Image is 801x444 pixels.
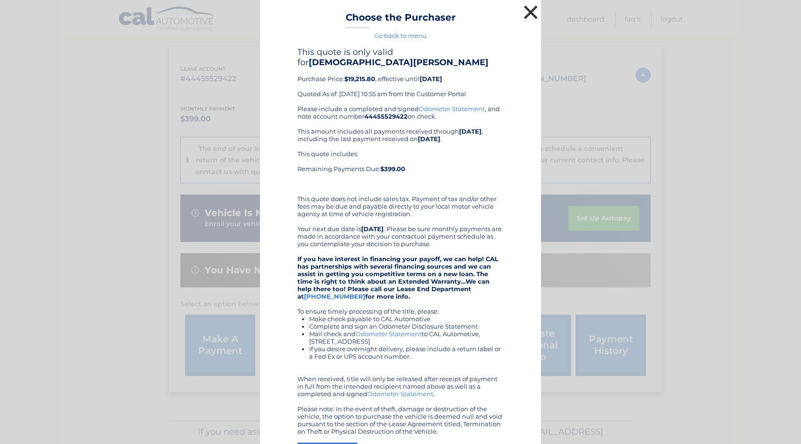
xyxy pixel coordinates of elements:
[374,32,427,39] a: Go back to menu
[309,323,504,330] li: Complete and sign an Odometer Disclosure Statement
[459,128,482,135] b: [DATE]
[297,150,504,188] div: This quote includes: Remaining Payments Due:
[309,57,489,68] b: [DEMOGRAPHIC_DATA][PERSON_NAME]
[420,75,442,83] b: [DATE]
[297,47,504,105] div: Purchase Price: , effective until Quoted As of: [DATE] 10:55 am from the Customer Portal
[304,293,365,300] a: [PHONE_NUMBER]
[419,105,485,113] a: Odometer Statement
[380,165,405,173] b: $399.00
[309,345,504,360] li: If you desire overnight delivery, please include a return label or a Fed Ex or UPS account number.
[521,3,540,22] button: ×
[418,135,440,143] b: [DATE]
[297,255,498,300] strong: If you have interest in financing your payoff, we can help! CAL has partnerships with several fin...
[297,47,504,68] h4: This quote is only valid for
[364,113,408,120] b: 44455529422
[367,390,433,398] a: Odometer Statement
[361,225,384,233] b: [DATE]
[309,330,504,345] li: Mail check and to CAL Automotive, [STREET_ADDRESS]
[344,75,375,83] b: $19,215.80
[356,330,422,338] a: Odometer Statement
[346,12,456,28] h3: Choose the Purchaser
[309,315,504,323] li: Make check payable to CAL Automotive
[297,105,504,435] div: Please include a completed and signed , and note account number on check. This amount includes al...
